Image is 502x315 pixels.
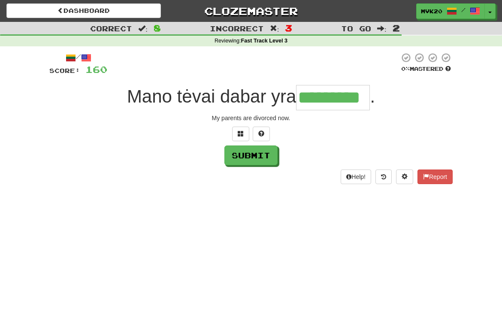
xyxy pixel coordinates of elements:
button: Switch sentence to multiple choice alt+p [232,127,249,141]
span: 0 % [401,65,410,72]
span: : [377,25,387,32]
a: mvk20 / [416,3,485,19]
button: Report [417,170,453,184]
span: Mano tėvai dabar yra [127,86,296,106]
span: 8 [154,23,161,33]
a: Dashboard [6,3,161,18]
strong: Fast Track Level 3 [241,38,288,44]
span: Score: [49,67,80,74]
button: Submit [224,145,278,165]
button: Help! [341,170,371,184]
span: . [370,86,375,106]
button: Single letter hint - you only get 1 per sentence and score half the points! alt+h [253,127,270,141]
span: Correct [90,24,132,33]
span: Incorrect [210,24,264,33]
a: Clozemaster [174,3,328,18]
span: / [461,7,466,13]
span: mvk20 [421,7,442,15]
div: Mastered [399,65,453,73]
div: My parents are divorced now. [49,114,453,122]
span: : [138,25,148,32]
span: 160 [85,64,107,75]
div: / [49,52,107,63]
span: To go [341,24,371,33]
span: 2 [393,23,400,33]
button: Round history (alt+y) [375,170,392,184]
span: : [270,25,279,32]
span: 3 [285,23,292,33]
